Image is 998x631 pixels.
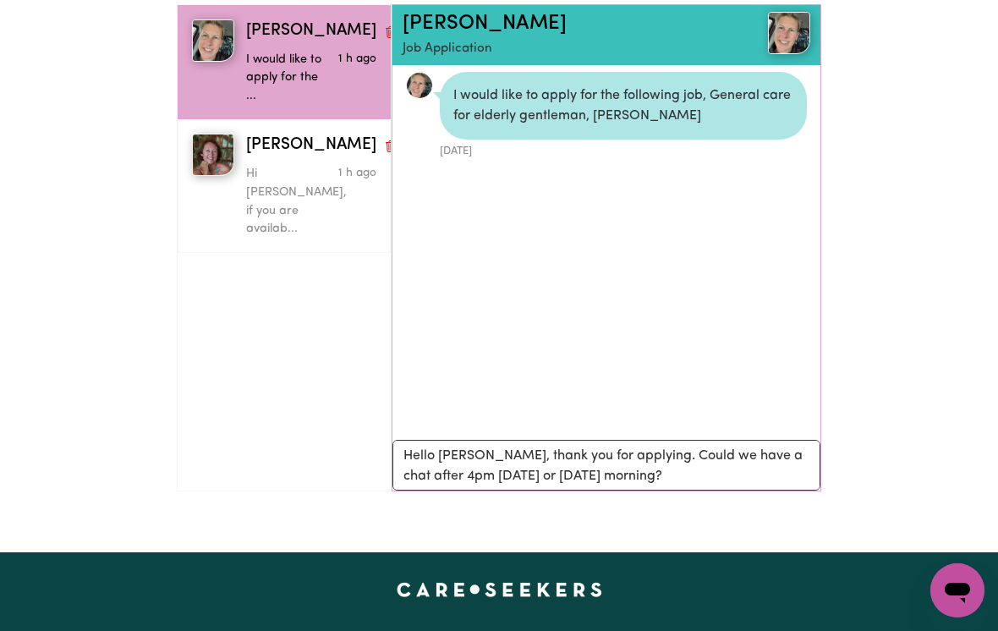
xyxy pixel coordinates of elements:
[392,440,820,491] textarea: Hello [PERSON_NAME], thank you for applying. Could we have a chat after 4pm [DATE] or [DATE] morn...
[403,40,743,59] p: Job Application
[246,165,333,238] p: Hi [PERSON_NAME], if you are availab...
[246,51,333,106] p: I would like to apply for the ...
[383,20,398,42] button: Delete conversation
[930,563,984,617] iframe: Button to launch messaging window, conversation in progress
[383,135,398,157] button: Delete conversation
[403,14,567,34] a: [PERSON_NAME]
[246,19,376,44] span: [PERSON_NAME]
[192,19,234,62] img: Michelle M
[192,134,234,176] img: Vanessa H
[338,167,376,178] span: Message sent on September 5, 2025
[440,140,807,159] div: [DATE]
[406,72,433,99] img: E9BB55F9D07525C2B00EAF4522FB2D94_avatar_blob
[178,119,391,252] button: Vanessa H[PERSON_NAME]Delete conversationHi [PERSON_NAME], if you are availab...Message sent on S...
[246,134,376,158] span: [PERSON_NAME]
[743,12,810,54] a: Michelle M
[406,72,433,99] a: View Michelle M's profile
[397,583,602,596] a: Careseekers home page
[338,53,376,64] span: Message sent on September 5, 2025
[440,72,807,140] div: I would like to apply for the following job, General care for elderly gentleman, [PERSON_NAME]
[768,12,810,54] img: View Michelle M's profile
[178,5,391,120] button: Michelle M[PERSON_NAME]Delete conversationI would like to apply for the ...Message sent on Septem...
